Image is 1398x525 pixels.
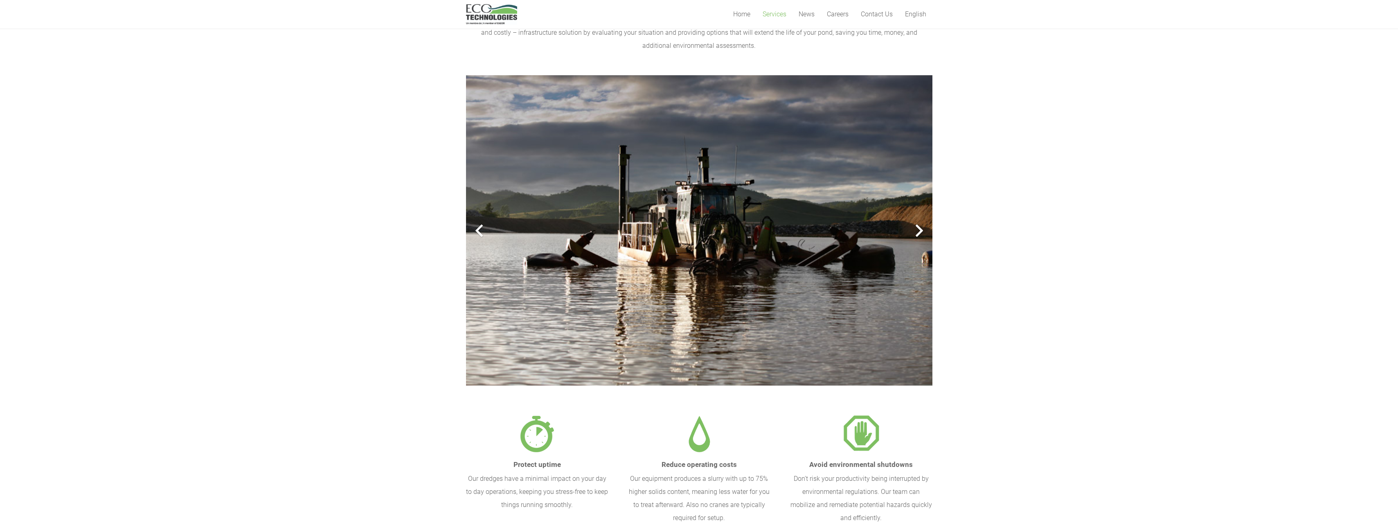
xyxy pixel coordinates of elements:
a: logo_EcoTech_ASDR_RGB [466,4,517,25]
span: Home [733,10,750,18]
strong: Protect uptime [513,460,561,469]
p: Tailings ponds often reach capacity and threaten to disrupt both the local environment and your p... [466,13,932,52]
span: Contact Us [861,10,893,18]
span: English [905,10,926,18]
strong: Avoid environmental shutdowns [809,460,913,469]
p: Our equipment produces a slurry with up to 75% higher solids content, meaning less water for you ... [628,472,770,525]
span: Careers [827,10,849,18]
strong: Reduce operating costs [662,460,737,469]
p: Don’t risk your productivity being interrupted by environmental regulations. Our team can mobiliz... [790,472,932,525]
p: Our dredges have a minimal impact on your day to day operations, keeping you stress-free to keep ... [466,472,608,512]
span: Services [763,10,786,18]
span: News [799,10,815,18]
